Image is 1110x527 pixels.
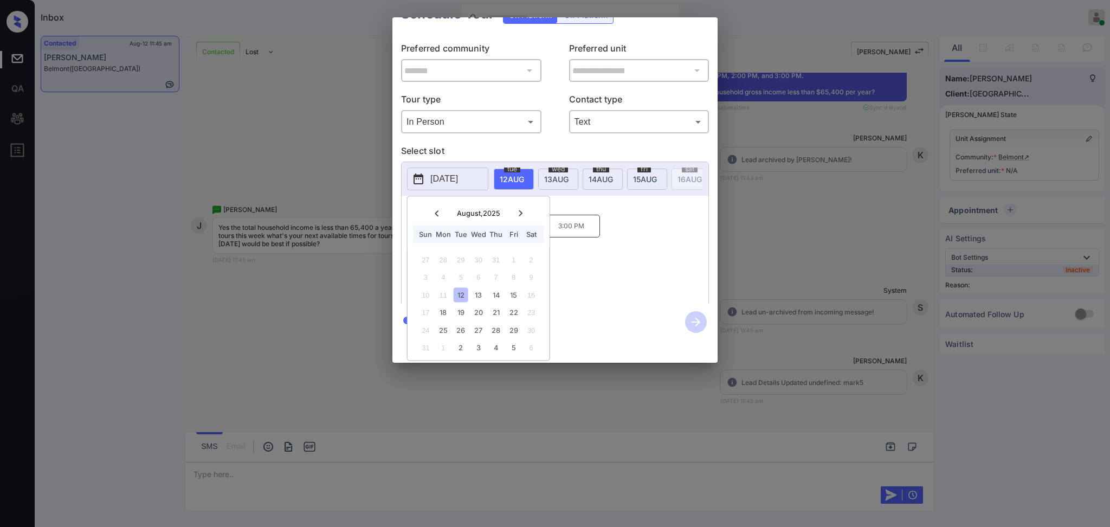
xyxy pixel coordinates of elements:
[454,270,468,285] div: Not available Tuesday, August 5th, 2025
[418,227,433,242] div: Sun
[407,168,488,190] button: [DATE]
[543,215,600,237] p: 3:00 PM
[593,166,609,172] span: thu
[506,227,521,242] div: Fri
[506,270,521,285] div: Not available Friday, August 8th, 2025
[637,166,651,172] span: fri
[569,42,709,59] p: Preferred unit
[489,227,504,242] div: Thu
[524,252,538,267] div: Not available Saturday, August 2nd, 2025
[436,270,450,285] div: Not available Monday, August 4th, 2025
[589,175,613,184] span: 14 AUG
[436,227,450,242] div: Mon
[471,287,486,302] div: Choose Wednesday, August 13th, 2025
[548,166,568,172] span: wed
[436,252,450,267] div: Not available Monday, July 28th, 2025
[504,166,520,172] span: tue
[417,196,708,215] p: *Available time slots
[506,252,521,267] div: Not available Friday, August 1st, 2025
[524,227,538,242] div: Sat
[494,169,534,190] div: date-select
[401,144,709,162] p: Select slot
[436,287,450,302] div: Not available Monday, August 11th, 2025
[572,113,707,131] div: Text
[633,175,657,184] span: 15 AUG
[418,252,433,267] div: Not available Sunday, July 27th, 2025
[538,169,578,190] div: date-select
[404,113,539,131] div: In Person
[524,287,538,302] div: Not available Saturday, August 16th, 2025
[489,252,504,267] div: Not available Thursday, July 31st, 2025
[489,270,504,285] div: Not available Thursday, August 7th, 2025
[471,252,486,267] div: Not available Wednesday, July 30th, 2025
[454,227,468,242] div: Tue
[544,175,569,184] span: 13 AUG
[471,270,486,285] div: Not available Wednesday, August 6th, 2025
[569,93,709,110] p: Contact type
[524,270,538,285] div: Not available Saturday, August 9th, 2025
[471,227,486,242] div: Wed
[506,287,521,302] div: Choose Friday, August 15th, 2025
[583,169,623,190] div: date-select
[489,287,504,302] div: Choose Thursday, August 14th, 2025
[457,209,500,217] div: August , 2025
[401,42,541,59] p: Preferred community
[401,93,541,110] p: Tour type
[418,287,433,302] div: Not available Sunday, August 10th, 2025
[500,175,524,184] span: 12 AUG
[454,287,468,302] div: Choose Tuesday, August 12th, 2025
[430,172,458,185] p: [DATE]
[454,252,468,267] div: Not available Tuesday, July 29th, 2025
[418,270,433,285] div: Not available Sunday, August 3rd, 2025
[627,169,667,190] div: date-select
[411,251,546,357] div: month 2025-08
